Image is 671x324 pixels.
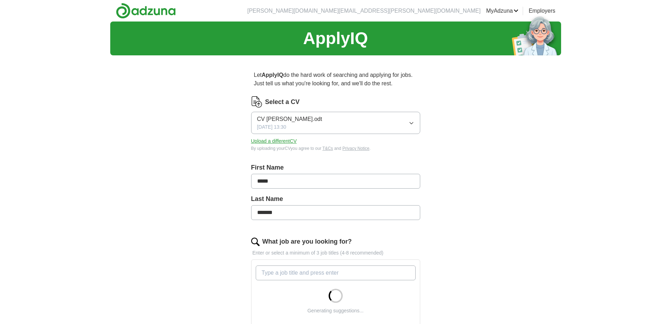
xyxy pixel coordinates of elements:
[251,137,297,145] button: Upload a differentCV
[251,163,420,172] label: First Name
[251,145,420,152] div: By uploading your CV you agree to our and .
[116,3,176,19] img: Adzuna logo
[251,194,420,204] label: Last Name
[486,7,518,15] a: MyAdzuna
[257,115,322,123] span: CV [PERSON_NAME].odt
[251,68,420,91] p: Let do the hard work of searching and applying for jobs. Just tell us what you're looking for, an...
[529,7,555,15] a: Employers
[251,238,260,246] img: search.png
[256,265,416,280] input: Type a job title and press enter
[265,97,300,107] label: Select a CV
[322,146,333,151] a: T&Cs
[342,146,369,151] a: Privacy Notice
[247,7,480,15] li: [PERSON_NAME][DOMAIN_NAME][EMAIL_ADDRESS][PERSON_NAME][DOMAIN_NAME]
[251,112,420,134] button: CV [PERSON_NAME].odt[DATE] 13:30
[262,237,352,246] label: What job are you looking for?
[257,123,286,131] span: [DATE] 13:30
[251,249,420,257] p: Enter or select a minimum of 3 job titles (4-8 recommended)
[251,96,262,108] img: CV Icon
[307,307,364,314] div: Generating suggestions...
[262,72,283,78] strong: ApplyIQ
[303,26,368,51] h1: ApplyIQ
